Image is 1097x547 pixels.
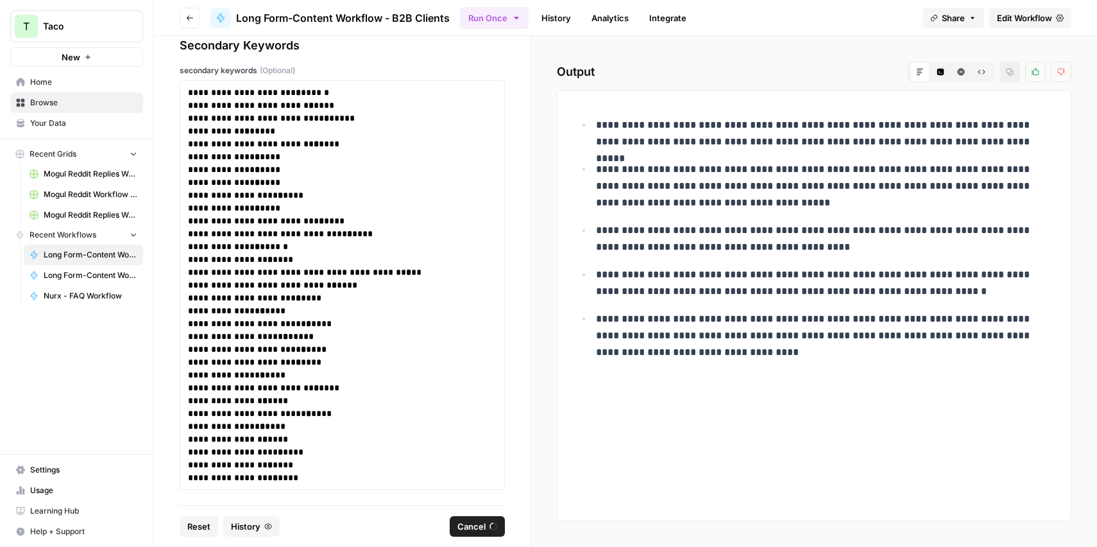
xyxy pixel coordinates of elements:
[260,65,295,76] span: (Optional)
[10,225,143,245] button: Recent Workflows
[460,7,529,29] button: Run Once
[44,168,137,180] span: Mogul Reddit Replies Workflow Grid
[989,8,1071,28] a: Edit Workflow
[30,97,137,109] span: Browse
[24,164,143,184] a: Mogul Reddit Replies Workflow Grid
[30,485,137,496] span: Usage
[180,516,218,537] button: Reset
[44,249,137,261] span: Long Form-Content Workflow - B2B Clients
[43,20,121,33] span: Taco
[10,460,143,480] a: Settings
[997,12,1052,24] span: Edit Workflow
[236,10,450,26] span: Long Form-Content Workflow - B2B Clients
[30,76,137,88] span: Home
[10,48,143,67] button: New
[584,8,636,28] a: Analytics
[62,51,80,64] span: New
[30,464,137,476] span: Settings
[44,270,137,281] span: Long Form-Content Workflow - AI Clients (New)
[24,265,143,286] a: Long Form-Content Workflow - AI Clients (New)
[942,12,965,24] span: Share
[450,516,505,537] button: Cancel
[24,205,143,225] a: Mogul Reddit Replies Workflow Grid (1)
[642,8,694,28] a: Integrate
[10,10,143,42] button: Workspace: Taco
[10,92,143,113] a: Browse
[557,62,1071,82] h2: Output
[210,8,450,28] a: Long Form-Content Workflow - B2B Clients
[534,8,579,28] a: History
[457,520,486,533] span: Cancel
[24,286,143,306] a: Nurx - FAQ Workflow
[44,290,137,302] span: Nurx - FAQ Workflow
[180,65,505,76] label: secondary keywords
[10,72,143,92] a: Home
[44,209,137,221] span: Mogul Reddit Replies Workflow Grid (1)
[30,229,96,241] span: Recent Workflows
[24,245,143,265] a: Long Form-Content Workflow - B2B Clients
[180,37,505,55] div: Secondary Keywords
[24,184,143,205] a: Mogul Reddit Workflow Grid (1)
[923,8,984,28] button: Share
[10,480,143,501] a: Usage
[10,144,143,164] button: Recent Grids
[223,516,280,537] button: History
[30,148,76,160] span: Recent Grids
[231,520,260,533] span: History
[30,505,137,517] span: Learning Hub
[10,113,143,134] a: Your Data
[30,117,137,129] span: Your Data
[10,521,143,542] button: Help + Support
[187,520,210,533] span: Reset
[10,501,143,521] a: Learning Hub
[23,19,30,34] span: T
[44,189,137,200] span: Mogul Reddit Workflow Grid (1)
[30,526,137,537] span: Help + Support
